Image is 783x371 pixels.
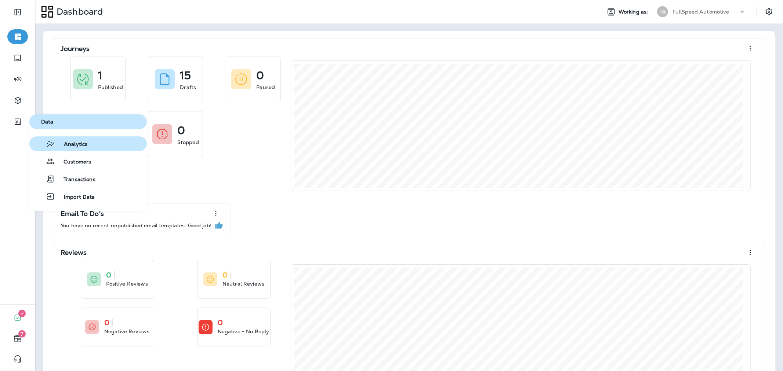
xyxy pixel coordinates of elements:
span: 7 [18,330,26,338]
span: Working as: [619,9,650,15]
button: Import Data [29,189,147,204]
span: Data [32,119,144,125]
p: Negative - No Reply [218,328,269,335]
span: Import Data [55,194,95,201]
button: Expand Sidebar [7,5,28,19]
p: Positive Reviews [106,280,148,287]
p: FullSpeed Automotive [673,9,729,15]
p: 0 [256,72,264,79]
p: Reviews [61,249,87,256]
p: Stopped [177,139,199,146]
div: FA [657,6,668,17]
span: Transactions [55,176,95,183]
button: Data [29,114,147,129]
p: Published [98,84,123,91]
p: Neutral Reviews [222,280,264,287]
p: Journeys [61,45,90,52]
p: 15 [180,72,191,79]
p: 1 [98,72,102,79]
button: Settings [762,5,776,18]
span: 2 [18,310,26,317]
button: Customers [29,154,147,169]
p: Drafts [180,84,196,91]
p: Paused [256,84,275,91]
p: Negative Reviews [104,328,149,335]
p: 0 [104,319,109,326]
p: You have no recent unpublished email templates. Good job! [61,223,211,228]
p: Dashboard [54,6,103,17]
span: Analytics [55,141,87,148]
p: Email To Do's [61,210,104,217]
span: Customers [55,159,91,166]
button: Transactions [29,172,147,186]
button: Analytics [29,136,147,151]
p: 0 [218,319,223,326]
p: 0 [106,271,111,279]
p: 0 [222,271,228,279]
p: 0 [177,127,185,134]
